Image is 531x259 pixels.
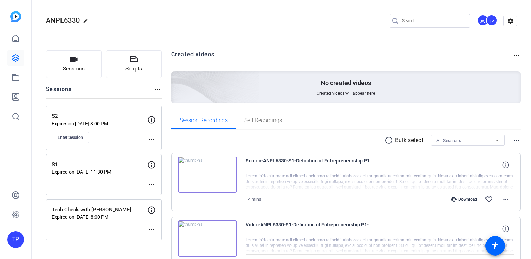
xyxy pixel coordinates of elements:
[52,169,147,175] p: Expired on [DATE] 11:30 PM
[512,51,521,59] mat-icon: more_horiz
[10,11,21,22] img: blue-gradient.svg
[486,15,497,26] div: TP
[52,161,147,169] p: S1
[7,231,24,248] div: TP
[93,2,259,153] img: Creted videos background
[504,16,517,26] mat-icon: settings
[486,15,498,27] ngx-avatar: Tommy Perez
[448,197,481,202] div: Download
[180,118,228,123] span: Session Recordings
[147,135,156,143] mat-icon: more_horiz
[246,197,261,202] span: 14 mins
[501,195,510,203] mat-icon: more_horiz
[52,121,147,126] p: Expires on [DATE] 8:00 PM
[125,65,142,73] span: Scripts
[402,17,465,25] input: Search
[46,85,72,98] h2: Sessions
[321,79,371,87] p: No created videos
[147,225,156,234] mat-icon: more_horiz
[477,15,489,27] ngx-avatar: Justin Wilbur
[58,135,83,140] span: Enter Session
[477,15,489,26] div: JW
[246,157,374,173] span: Screen-ANPL6330-S1-Definition of Entrepreneurship P1-2025-08-13-13-29-38-951-0
[147,180,156,189] mat-icon: more_horiz
[178,220,237,257] img: thumb-nail
[244,118,282,123] span: Self Recordings
[178,157,237,193] img: thumb-nail
[512,136,521,144] mat-icon: more_horiz
[153,85,162,93] mat-icon: more_horiz
[395,136,424,144] p: Bulk select
[106,50,162,78] button: Scripts
[491,242,499,250] mat-icon: accessibility
[46,50,102,78] button: Sessions
[317,91,375,96] span: Created videos will appear here
[246,220,374,237] span: Video-ANPL6330-S1-Definition of Entrepreneurship P1-2025-08-13-13-29-38-951-0
[83,18,91,27] mat-icon: edit
[63,65,85,73] span: Sessions
[52,112,147,120] p: S2
[46,16,80,24] span: ANPL6330
[171,50,513,64] h2: Created videos
[485,195,493,203] mat-icon: favorite_border
[385,136,395,144] mat-icon: radio_button_unchecked
[52,132,89,143] button: Enter Session
[436,138,461,143] span: All Sessions
[52,214,147,220] p: Expired on [DATE] 8:00 PM
[52,206,147,214] p: Tech Check with [PERSON_NAME]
